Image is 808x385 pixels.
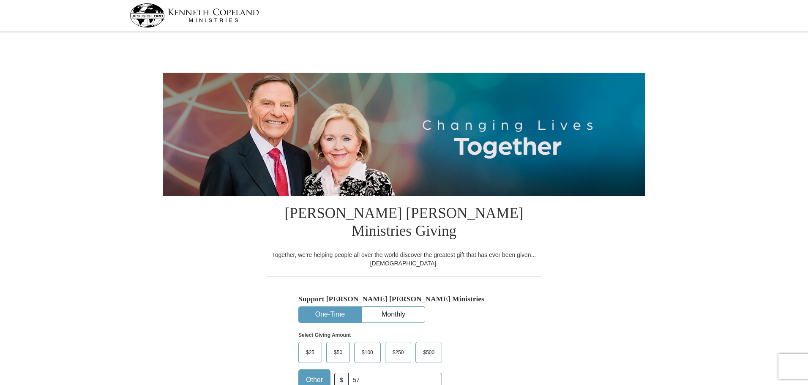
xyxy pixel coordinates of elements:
[330,346,347,359] span: $50
[302,346,319,359] span: $25
[298,332,351,338] strong: Select Giving Amount
[362,307,425,322] button: Monthly
[267,196,541,251] h1: [PERSON_NAME] [PERSON_NAME] Ministries Giving
[298,295,510,303] h5: Support [PERSON_NAME] [PERSON_NAME] Ministries
[388,346,408,359] span: $250
[358,346,377,359] span: $100
[130,3,259,27] img: kcm-header-logo.svg
[299,307,361,322] button: One-Time
[419,346,439,359] span: $500
[267,251,541,268] div: Together, we're helping people all over the world discover the greatest gift that has ever been g...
